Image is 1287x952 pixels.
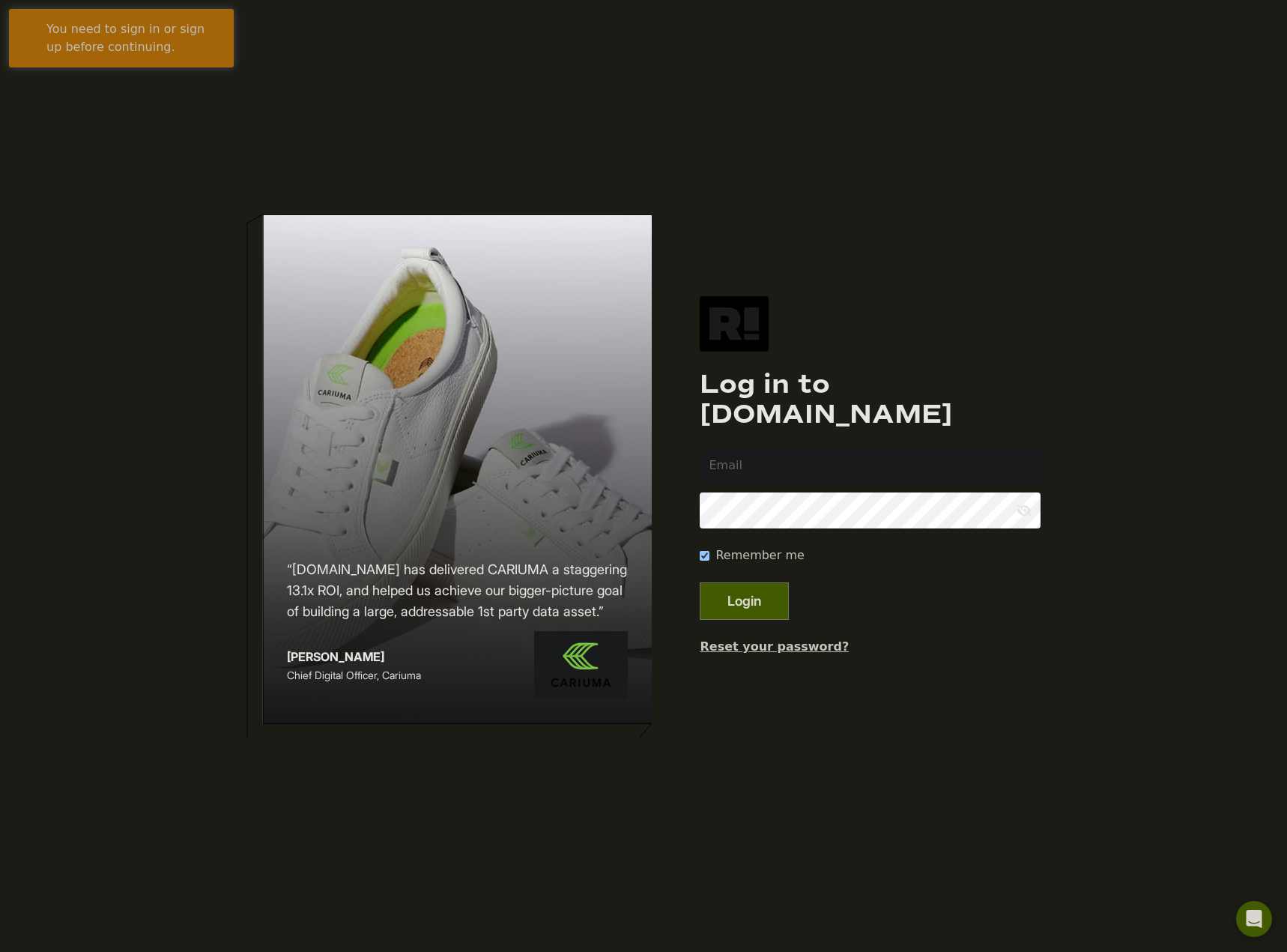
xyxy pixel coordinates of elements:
[46,20,222,56] div: You need to sign in or sign up before continuing.
[287,649,384,664] strong: [PERSON_NAME]
[700,296,769,352] img: Retention.com
[700,582,789,620] button: Login
[1236,901,1272,937] div: Open Intercom Messenger
[700,370,1041,430] h1: Log in to [DOMAIN_NAME]
[700,448,1041,483] input: Email
[715,546,804,564] label: Remember me
[534,631,628,699] img: Cariuma
[287,559,629,622] h2: “[DOMAIN_NAME] has delivered CARIUMA a staggering 13.1x ROI, and helped us achieve our bigger-pic...
[287,669,421,681] span: Chief Digital Officer, Cariuma
[700,639,849,654] a: Reset your password?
